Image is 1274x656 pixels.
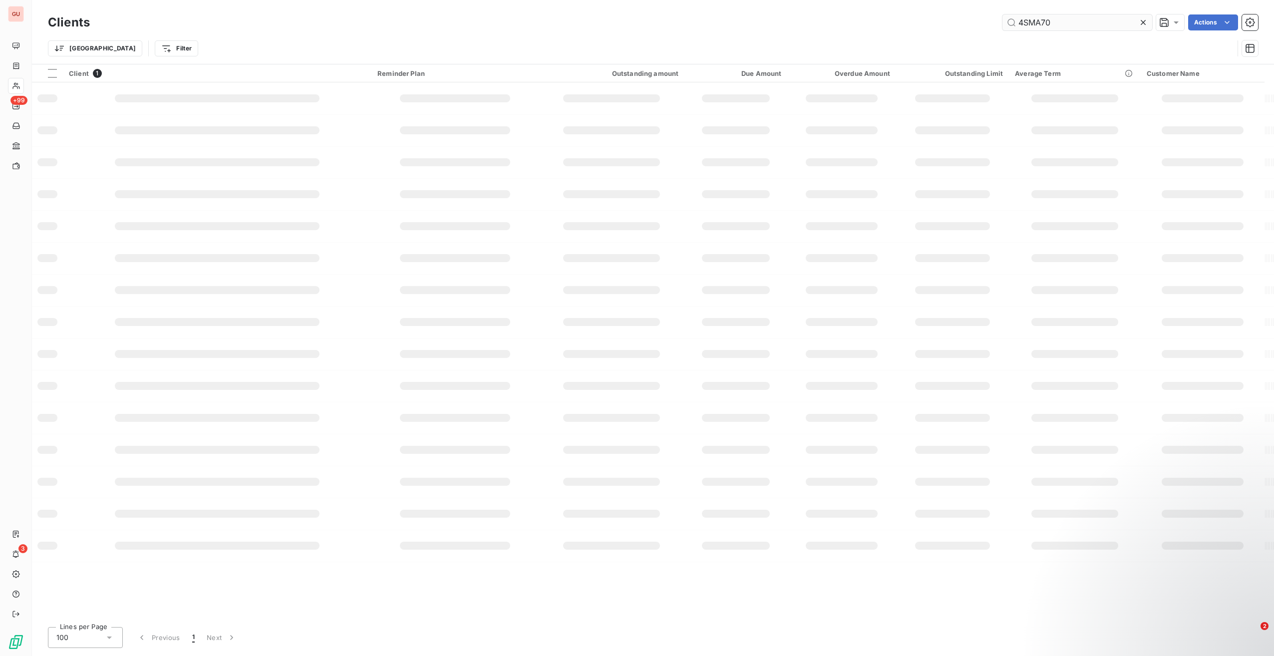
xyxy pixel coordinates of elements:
span: 3 [18,544,27,553]
span: Client [69,69,89,77]
button: Previous [131,627,186,648]
span: +99 [10,96,27,105]
button: Filter [155,40,198,56]
iframe: Intercom live chat [1240,622,1264,646]
button: Next [201,627,243,648]
button: 1 [186,627,201,648]
div: Customer Name [1147,69,1259,77]
div: Outstanding Limit [902,69,1003,77]
button: Actions [1188,14,1238,30]
span: 2 [1261,622,1269,630]
input: Search [1002,14,1152,30]
div: Outstanding amount [545,69,678,77]
div: GU [8,6,24,22]
div: Overdue Amount [793,69,890,77]
div: Reminder Plan [377,69,533,77]
div: Due Amount [690,69,781,77]
iframe: Intercom notifications message [1074,559,1274,629]
span: 1 [192,633,195,643]
span: 100 [56,633,68,643]
img: Logo LeanPay [8,634,24,650]
span: 1 [93,69,102,78]
div: Average Term [1015,69,1135,77]
h3: Clients [48,13,90,31]
button: [GEOGRAPHIC_DATA] [48,40,142,56]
